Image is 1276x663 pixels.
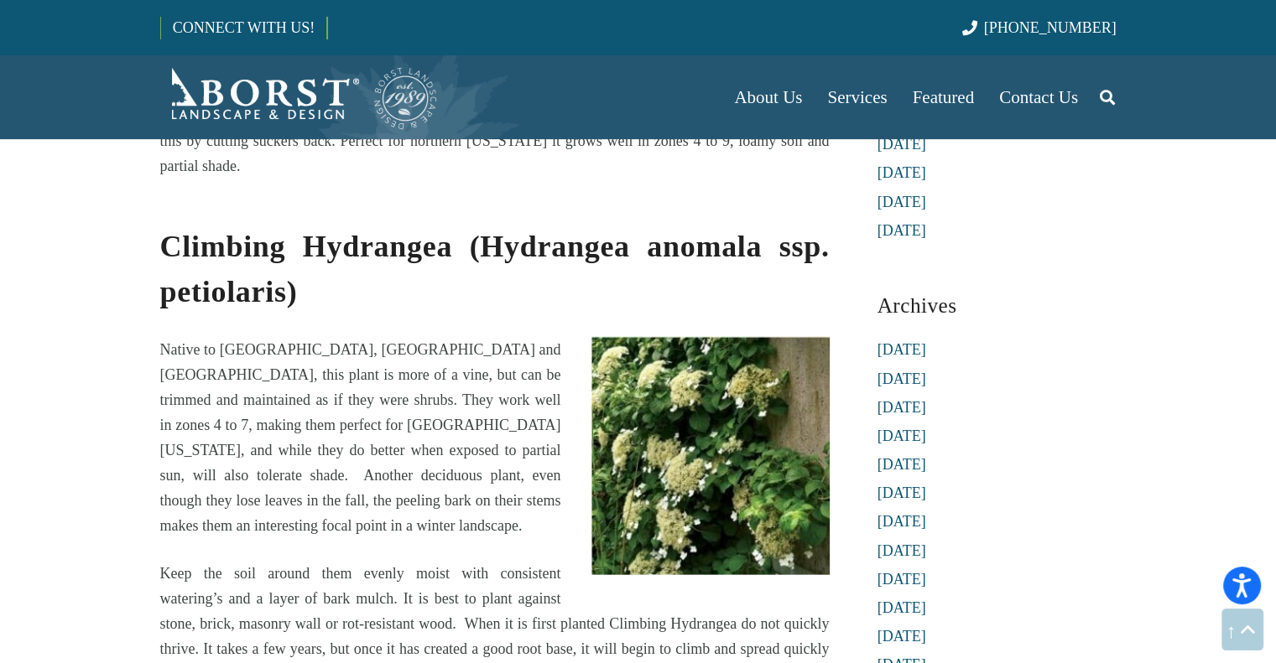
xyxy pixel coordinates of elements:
a: About Us [721,55,815,139]
a: [DATE] [878,542,926,559]
a: Back to top [1221,609,1263,650]
a: Search [1091,76,1124,118]
a: Featured [900,55,987,139]
a: Contact Us [987,55,1091,139]
a: [DATE] [878,484,926,501]
span: About Us [734,87,802,107]
a: [DATE] [878,399,926,416]
a: [DATE] [878,194,926,210]
span: [PHONE_NUMBER] [984,19,1117,36]
span: Services [827,87,887,107]
a: [DATE] [878,571,926,588]
a: [DATE] [878,599,926,616]
a: [DATE] [878,456,926,473]
a: [DATE] [878,341,926,358]
a: [DATE] [878,513,926,530]
a: Services [815,55,899,139]
span: Native to [GEOGRAPHIC_DATA], [GEOGRAPHIC_DATA] and [GEOGRAPHIC_DATA], this plant is more of a vin... [160,341,561,534]
a: [DATE] [878,427,926,444]
span: Contact Us [999,87,1078,107]
a: Borst-Logo [160,64,439,131]
a: [DATE] [878,222,926,239]
a: [DATE] [878,164,926,181]
img: Climbing Hydrangea [591,337,830,575]
a: [PHONE_NUMBER] [962,19,1116,36]
a: [DATE] [878,136,926,153]
h3: Archives [878,287,1117,324]
a: CONNECT WITH US! [161,8,326,48]
a: [DATE] [878,370,926,387]
a: [DATE] [878,628,926,645]
strong: Climbing Hydrangea (Hydrangea anomala ssp. petiolaris) [160,230,830,308]
span: Featured [913,87,974,107]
